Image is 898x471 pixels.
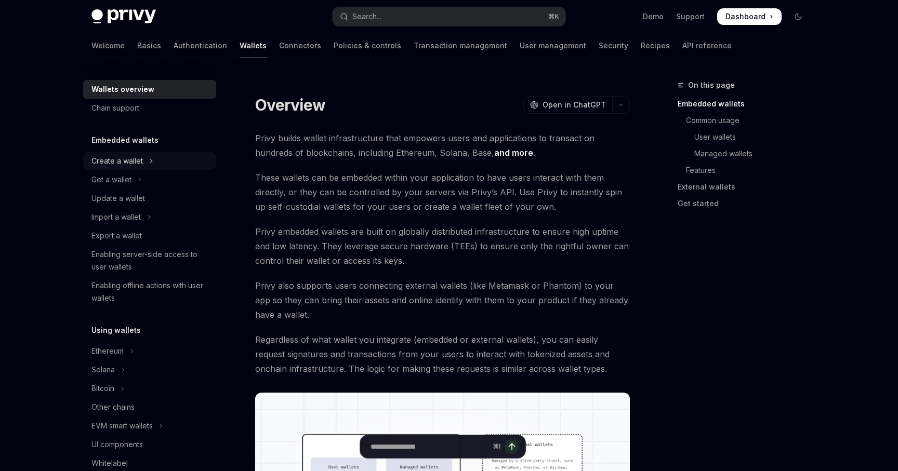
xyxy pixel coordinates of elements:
a: User management [520,33,586,58]
button: Toggle EVM smart wallets section [83,416,216,435]
button: Send message [505,439,519,454]
a: Embedded wallets [678,96,815,112]
a: and more [494,147,533,158]
a: Managed wallets [678,145,815,162]
span: Open in ChatGPT [543,100,606,110]
a: User wallets [678,129,815,145]
div: Whitelabel [91,457,128,469]
a: Enabling server-side access to user wallets [83,245,216,276]
div: EVM smart wallets [91,420,153,432]
a: Enabling offline actions with user wallets [83,276,216,307]
a: Demo [643,11,664,22]
a: Dashboard [717,8,782,25]
a: Recipes [641,33,670,58]
div: Create a wallet [91,155,143,167]
a: Common usage [678,112,815,129]
h5: Using wallets [91,324,141,337]
button: Toggle Solana section [83,360,216,379]
div: UI components [91,438,143,451]
button: Toggle Get a wallet section [83,170,216,189]
span: Privy also supports users connecting external wallets (like Metamask or Phantom) to your app so t... [255,278,630,322]
div: Export a wallet [91,230,142,242]
img: dark logo [91,9,156,24]
a: Security [599,33,628,58]
a: Connectors [279,33,321,58]
a: Policies & controls [334,33,401,58]
span: These wallets can be embedded within your application to have users interact with them directly, ... [255,170,630,214]
a: Features [678,162,815,179]
button: Open search [333,7,565,26]
a: Update a wallet [83,189,216,208]
button: Toggle Import a wallet section [83,208,216,226]
a: Wallets overview [83,80,216,99]
button: Toggle Bitcoin section [83,379,216,398]
div: Search... [352,10,381,23]
a: Basics [137,33,161,58]
button: Open in ChatGPT [523,96,612,114]
span: ⌘ K [548,12,559,21]
div: Other chains [91,401,135,413]
a: API reference [682,33,732,58]
div: Update a wallet [91,192,145,205]
a: Authentication [174,33,227,58]
button: Toggle Create a wallet section [83,152,216,170]
a: External wallets [678,179,815,195]
button: Toggle dark mode [790,8,807,25]
a: Transaction management [414,33,507,58]
a: UI components [83,435,216,454]
a: Welcome [91,33,125,58]
h5: Embedded wallets [91,134,159,146]
div: Ethereum [91,345,124,357]
div: Chain support [91,102,139,114]
div: Wallets overview [91,83,154,96]
h1: Overview [255,96,325,114]
span: Dashboard [725,11,765,22]
a: Chain support [83,99,216,117]
a: Wallets [240,33,267,58]
a: Support [676,11,705,22]
div: Get a wallet [91,173,131,186]
button: Toggle Ethereum section [83,342,216,360]
span: Privy builds wallet infrastructure that empowers users and applications to transact on hundreds o... [255,131,630,160]
span: Regardless of what wallet you integrate (embedded or external wallets), you can easily request si... [255,332,630,376]
div: Enabling server-side access to user wallets [91,248,210,273]
div: Import a wallet [91,211,141,223]
div: Bitcoin [91,382,114,395]
span: On this page [688,79,735,91]
a: Export a wallet [83,226,216,245]
a: Get started [678,195,815,212]
div: Enabling offline actions with user wallets [91,279,210,304]
div: Solana [91,364,115,376]
input: Ask a question... [371,435,488,458]
span: Privy embedded wallets are built on globally distributed infrastructure to ensure high uptime and... [255,224,630,268]
a: Other chains [83,398,216,416]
